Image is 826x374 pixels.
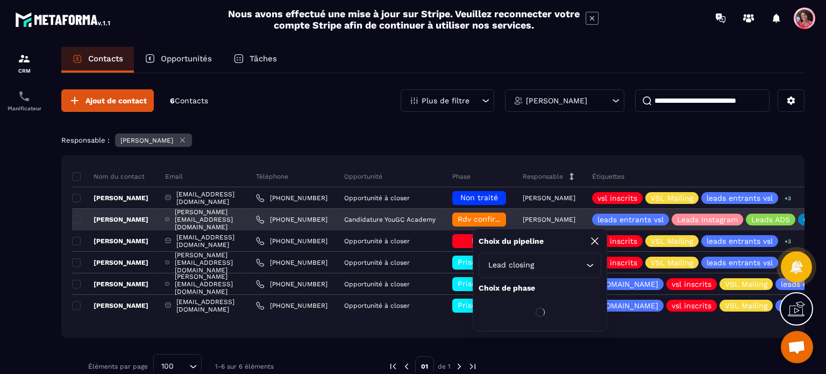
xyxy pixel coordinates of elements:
[15,10,112,29] img: logo
[452,172,471,181] p: Phase
[256,237,327,245] a: [PHONE_NUMBER]
[781,331,813,363] a: Ouvrir le chat
[725,302,767,309] p: VSL Mailing
[344,194,410,202] p: Opportunité à closer
[597,194,637,202] p: vsl inscrits
[472,236,487,245] span: Lost
[454,362,464,371] img: next
[256,280,327,288] a: [PHONE_NUMBER]
[88,54,123,63] p: Contacts
[707,259,773,266] p: leads entrants vsl
[526,97,587,104] p: [PERSON_NAME]
[18,90,31,103] img: scheduler
[3,105,46,111] p: Planificateur
[523,216,575,223] p: [PERSON_NAME]
[344,259,410,266] p: Opportunité à closer
[438,362,451,371] p: de 1
[536,259,583,271] input: Search for option
[170,96,208,106] p: 6
[523,194,575,202] p: [PERSON_NAME]
[651,194,693,202] p: VSL Mailing
[458,258,557,266] span: Prise de contact effectuée
[72,194,148,202] p: [PERSON_NAME]
[72,237,148,245] p: [PERSON_NAME]
[344,237,410,245] p: Opportunité à closer
[344,216,436,223] p: Candidature YouGC Academy
[227,8,580,31] h2: Nous avons effectué une mise à jour sur Stripe. Veuillez reconnecter votre compte Stripe afin de ...
[597,280,658,288] p: [DOMAIN_NAME]
[597,302,658,309] p: [DOMAIN_NAME]
[707,194,773,202] p: leads entrants vsl
[597,237,637,245] p: vsl inscrits
[388,362,398,371] img: prev
[256,194,327,202] a: [PHONE_NUMBER]
[175,96,208,105] span: Contacts
[177,361,187,372] input: Search for option
[468,362,478,371] img: next
[256,172,288,181] p: Téléphone
[120,137,173,144] p: [PERSON_NAME]
[458,279,557,288] span: Prise de contact effectuée
[651,237,693,245] p: VSL Mailing
[707,237,773,245] p: leads entrants vsl
[479,253,601,278] div: Search for option
[223,47,288,73] a: Tâches
[597,216,664,223] p: leads entrants vsl
[344,302,410,309] p: Opportunité à closer
[158,361,177,372] span: 100
[479,283,601,293] p: Choix de phase
[256,301,327,310] a: [PHONE_NUMBER]
[422,97,469,104] p: Plus de filtre
[165,172,183,181] p: Email
[458,215,518,223] span: Rdv confirmé ✅
[597,259,637,266] p: vsl inscrits
[523,172,563,181] p: Responsable
[677,216,738,223] p: Leads Instagram
[86,95,147,106] span: Ajout de contact
[161,54,212,63] p: Opportunités
[672,302,711,309] p: vsl inscrits
[72,215,148,224] p: [PERSON_NAME]
[61,47,134,73] a: Contacts
[3,82,46,119] a: schedulerschedulerPlanificateur
[592,172,624,181] p: Étiquettes
[725,280,767,288] p: VSL Mailing
[61,136,110,144] p: Responsable :
[18,52,31,65] img: formation
[61,89,154,112] button: Ajout de contact
[781,236,795,247] p: +3
[3,68,46,74] p: CRM
[672,280,711,288] p: vsl inscrits
[344,280,410,288] p: Opportunité à closer
[460,193,498,202] span: Non traité
[344,172,382,181] p: Opportunité
[651,259,693,266] p: VSL Mailing
[72,301,148,310] p: [PERSON_NAME]
[72,280,148,288] p: [PERSON_NAME]
[458,301,557,309] span: Prise de contact effectuée
[402,362,411,371] img: prev
[72,172,145,181] p: Nom du contact
[72,258,148,267] p: [PERSON_NAME]
[479,236,544,246] p: Choix du pipeline
[486,259,536,271] span: Lead closing
[256,215,327,224] a: [PHONE_NUMBER]
[88,363,148,370] p: Éléments par page
[751,216,790,223] p: Leads ADS
[781,193,795,204] p: +3
[134,47,223,73] a: Opportunités
[256,258,327,267] a: [PHONE_NUMBER]
[3,44,46,82] a: formationformationCRM
[215,363,274,370] p: 1-6 sur 6 éléments
[250,54,277,63] p: Tâches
